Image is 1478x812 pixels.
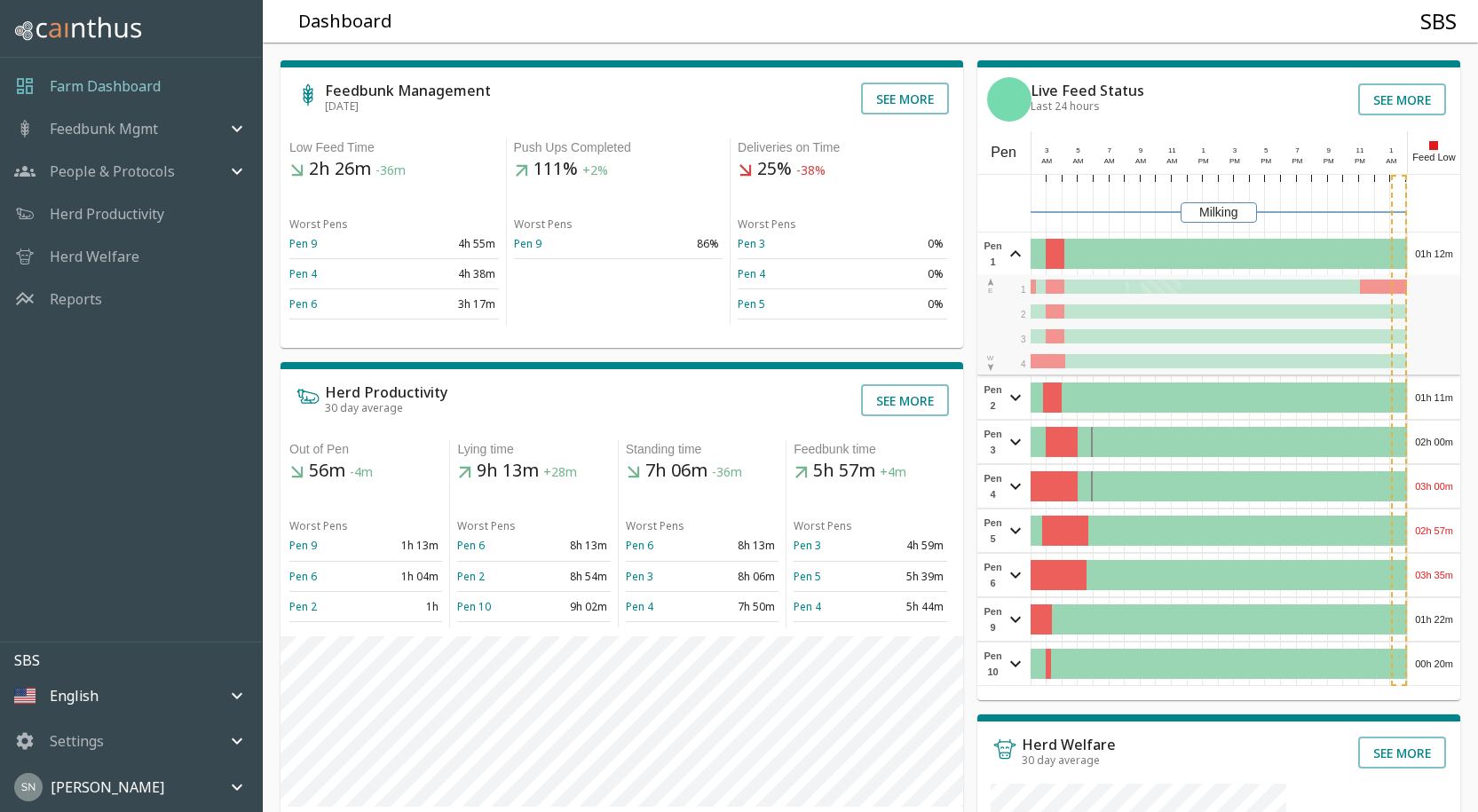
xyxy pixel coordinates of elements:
a: Farm Dashboard [50,75,161,97]
td: 8h 13m [702,531,779,561]
div: 11 [1352,146,1368,156]
p: English [50,685,99,706]
span: AM [1386,157,1396,165]
div: 5 [1071,146,1087,156]
h5: 56m [289,459,442,484]
td: 1h 04m [366,561,442,591]
span: AM [1073,157,1084,165]
div: 9 [1321,146,1337,156]
span: 4 [1021,359,1026,369]
div: Feedbunk time [794,440,946,459]
p: Reports [50,288,102,310]
div: 03h 00m [1408,465,1460,508]
span: Worst Pens [514,217,573,232]
p: People & Protocols [50,161,175,182]
h5: 111% [514,157,723,182]
div: 01h 22m [1408,598,1460,641]
div: 1 [1196,146,1212,156]
span: PM [1292,157,1302,165]
a: Pen 9 [289,236,317,251]
div: Push Ups Completed [514,138,723,157]
p: Settings [50,730,104,752]
button: See more [1358,83,1446,115]
div: 3 [1039,146,1055,156]
td: 86% [618,229,723,259]
td: 9h 02m [534,591,611,621]
div: E [986,277,995,296]
h5: 9h 13m [457,459,610,484]
a: Pen 3 [794,538,821,553]
span: +4m [880,464,906,481]
div: 7 [1102,146,1118,156]
td: 0% [842,259,947,289]
span: Pen 4 [982,470,1005,502]
a: Pen 4 [794,599,821,614]
td: 8h 06m [702,561,779,591]
td: 5h 39m [870,561,946,591]
span: 30 day average [325,400,403,415]
div: 7 [1290,146,1306,156]
span: Worst Pens [626,518,684,533]
a: Herd Welfare [50,246,139,267]
div: 03h 35m [1408,554,1460,596]
a: Pen 4 [626,599,653,614]
td: 8h 13m [534,531,611,561]
span: [DATE] [325,99,359,114]
div: 01h 12m [1408,233,1460,275]
div: 02h 57m [1408,509,1460,552]
span: -36m [375,162,406,179]
div: Out of Pen [289,440,442,459]
span: 1 [1021,285,1026,295]
button: See more [861,83,949,114]
div: Deliveries on Time [738,138,947,157]
div: W [986,353,995,373]
div: 3 [1227,146,1243,156]
p: Feedbunk Mgmt [50,118,158,139]
a: Pen 2 [457,569,485,584]
div: 01h 11m [1408,376,1460,419]
h5: Dashboard [298,10,392,34]
span: PM [1198,157,1209,165]
a: Pen 6 [289,296,317,311]
div: Standing time [626,440,779,459]
a: Pen 5 [738,296,765,311]
span: -38% [796,162,826,179]
a: Pen 5 [794,569,821,584]
span: Worst Pens [738,217,796,232]
td: 7h 50m [702,591,779,621]
button: See more [861,384,949,416]
h6: Live Feed Status [1031,83,1144,98]
h5: 25% [738,157,947,182]
span: 30 day average [1022,753,1100,768]
td: 3h 17m [394,289,499,319]
span: PM [1355,157,1365,165]
a: Pen 10 [457,599,491,614]
h5: 7h 06m [626,459,779,484]
p: Herd Productivity [50,203,164,225]
td: 1h 13m [366,531,442,561]
h6: Herd Welfare [1022,737,1116,752]
a: Pen 3 [738,236,765,251]
div: Pen [977,131,1031,174]
span: AM [1041,157,1052,165]
div: 02h 00m [1408,421,1460,463]
button: See more [1358,737,1446,769]
span: -4m [350,464,373,481]
span: +2% [582,162,608,179]
div: 5 [1258,146,1274,156]
span: Last 24 hours [1031,99,1100,114]
div: Lying time [457,440,610,459]
span: PM [1229,157,1240,165]
a: Pen 4 [289,266,317,281]
div: 11 [1165,146,1181,156]
span: Worst Pens [289,217,348,232]
td: 8h 54m [534,561,611,591]
td: 4h 38m [394,259,499,289]
td: 0% [842,289,947,319]
a: Pen 2 [289,599,317,614]
span: +28m [543,464,577,481]
a: Pen 6 [626,538,653,553]
div: Low Feed Time [289,138,499,157]
span: Worst Pens [457,518,516,533]
td: 0% [842,229,947,259]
